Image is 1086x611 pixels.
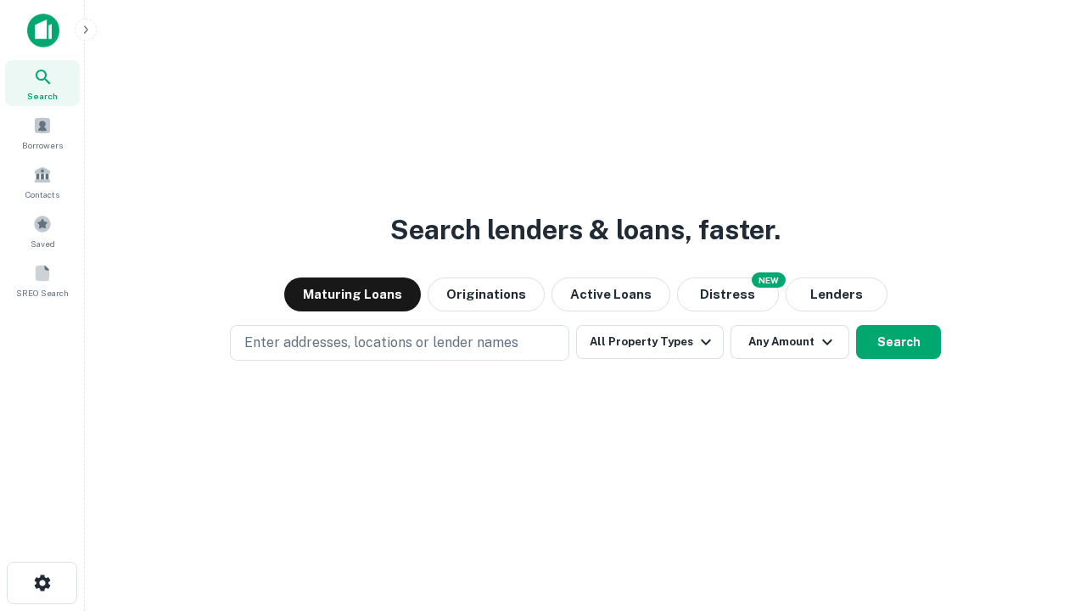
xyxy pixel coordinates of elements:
[31,237,55,250] span: Saved
[5,60,80,106] a: Search
[731,325,849,359] button: Any Amount
[428,277,545,311] button: Originations
[551,277,670,311] button: Active Loans
[1001,421,1086,502] iframe: Chat Widget
[856,325,941,359] button: Search
[27,89,58,103] span: Search
[25,188,59,201] span: Contacts
[5,109,80,155] a: Borrowers
[22,138,63,152] span: Borrowers
[27,14,59,48] img: capitalize-icon.png
[677,277,779,311] button: Search distressed loans with lien and other non-mortgage details.
[5,159,80,205] a: Contacts
[16,286,69,300] span: SREO Search
[244,333,518,353] p: Enter addresses, locations or lender names
[390,210,781,250] h3: Search lenders & loans, faster.
[230,325,569,361] button: Enter addresses, locations or lender names
[786,277,887,311] button: Lenders
[284,277,421,311] button: Maturing Loans
[5,257,80,303] a: SREO Search
[576,325,724,359] button: All Property Types
[752,272,786,288] div: NEW
[5,208,80,254] a: Saved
